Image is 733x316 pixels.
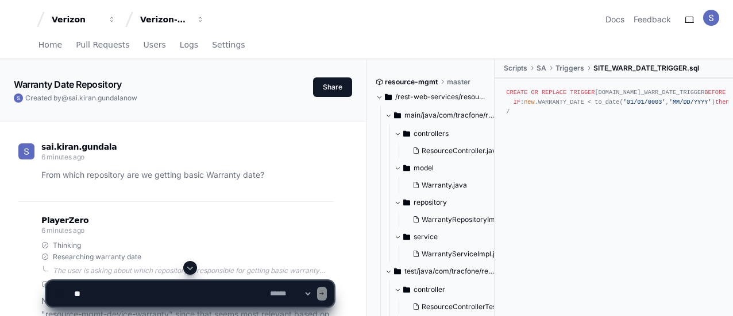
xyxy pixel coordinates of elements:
[144,41,166,48] span: Users
[524,99,534,106] span: new
[41,153,84,161] span: 6 minutes ago
[385,77,438,87] span: resource-mgmt
[25,93,137,103] span: Created by
[394,193,504,212] button: repository
[376,88,486,106] button: /rest-web-services/resource-api/src
[414,232,438,241] span: service
[394,108,401,122] svg: Directory
[506,88,722,117] div: [DOMAIN_NAME]_WARR_DATE_TRIGGER sa.TABLE_SITE_PART : .WARRANTY_DATE < to_date( , ) : .WARRANTY_DA...
[124,93,137,102] span: now
[41,142,117,151] span: sai.kiran.gundala
[514,99,520,106] span: IF
[422,181,467,190] span: Warranty.java
[395,92,486,102] span: /rest-web-services/resource-api/src
[52,14,101,25] div: Verizon
[408,212,507,228] button: WarrantyRepositoryImpl.java
[394,159,504,177] button: model
[14,79,121,90] app-text-character-animate: Warranty Date Repository
[703,10,719,26] img: ACg8ocKxYBNliA4A6gA1cRR2UgiqiupxT-d5PkYGP-Ccfk6vgsHgpQ=s96-c
[403,127,410,141] svg: Directory
[504,64,527,73] span: Scripts
[593,64,699,73] span: SITE_WARR_DATE_TRIGGER.sql
[385,90,392,104] svg: Directory
[605,14,624,25] a: Docs
[53,241,81,250] span: Thinking
[422,146,500,155] span: ResourceController.java
[403,161,410,175] svg: Directory
[76,41,129,48] span: Pull Requests
[180,32,198,58] a: Logs
[140,14,190,25] div: Verizon-Clarify-Resource-Management
[61,93,68,102] span: @
[41,217,88,224] span: PlayerZero
[669,99,712,106] span: 'MM/DD/YYYY'
[53,252,141,262] span: Researching warranty date
[394,228,504,246] button: service
[715,99,730,106] span: then
[422,215,516,224] span: WarrantyRepositoryImpl.java
[144,32,166,58] a: Users
[385,106,495,124] button: main/java/com/tracfone/resource
[212,32,245,58] a: Settings
[570,89,595,96] span: TRIGGER
[38,32,62,58] a: Home
[634,14,671,25] button: Feedback
[408,143,500,159] button: ResourceController.java
[180,41,198,48] span: Logs
[47,9,121,30] button: Verizon
[422,249,507,259] span: WarrantyServiceImpl.java
[447,77,470,87] span: master
[41,226,84,235] span: 6 minutes ago
[704,89,726,96] span: BEFORE
[41,169,334,182] p: From which repository are we getting basic Warranty date?
[537,64,546,73] span: SA
[18,143,34,159] img: ACg8ocKxYBNliA4A6gA1cRR2UgiqiupxT-d5PkYGP-Ccfk6vgsHgpQ=s96-c
[404,111,495,120] span: main/java/com/tracfone/resource
[531,89,566,96] span: OR REPLACE
[313,77,352,97] button: Share
[136,9,209,30] button: Verizon-Clarify-Resource-Management
[403,196,410,209] svg: Directory
[506,89,527,96] span: CREATE
[414,163,434,173] span: model
[38,41,62,48] span: Home
[76,32,129,58] a: Pull Requests
[414,129,449,138] span: controllers
[408,246,507,262] button: WarrantyServiceImpl.java
[212,41,245,48] span: Settings
[68,93,124,102] span: sai.kiran.gundala
[408,177,497,193] button: Warranty.java
[414,198,447,207] span: repository
[14,93,23,103] img: ACg8ocKxYBNliA4A6gA1cRR2UgiqiupxT-d5PkYGP-Ccfk6vgsHgpQ=s96-c
[394,124,504,143] button: controllers
[555,64,584,73] span: Triggers
[403,230,410,244] svg: Directory
[623,99,666,106] span: '01/01/0003'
